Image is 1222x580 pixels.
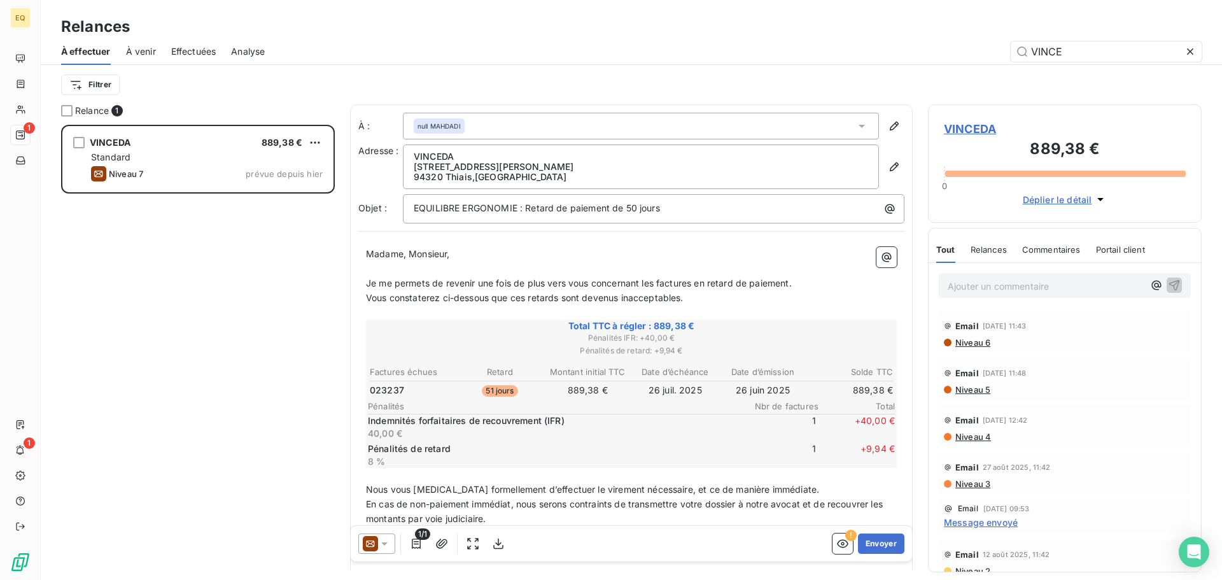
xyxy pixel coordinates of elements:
span: Relance [75,104,109,117]
span: Commentaires [1022,244,1081,255]
span: Nous vous [MEDICAL_DATA] formellement d’effectuer le virement nécessaire, et ce de manière immédi... [366,484,819,495]
span: Niveau 2 [954,566,990,576]
p: [STREET_ADDRESS][PERSON_NAME] [414,162,868,172]
span: En cas de non-paiement immédiat, nous serons contraints de transmettre votre dossier à notre avoc... [366,499,885,524]
span: 51 jours [482,385,517,397]
span: Email [955,462,979,472]
span: null MAHDADI [418,122,461,131]
span: 1 [740,442,816,468]
span: Email [958,505,978,513]
span: Standard [91,152,130,162]
span: 12 août 2025, 11:42 [983,551,1050,558]
label: À : [358,120,403,132]
span: 1/1 [415,528,430,540]
button: Déplier le détail [1019,192,1111,207]
p: Pénalités de retard [368,442,737,455]
span: Vous constaterez ci-dessous que ces retards sont devenus inacceptables. [366,292,684,303]
input: Rechercher [1011,41,1202,62]
div: Open Intercom Messenger [1179,537,1209,567]
p: 94320 Thiais , [GEOGRAPHIC_DATA] [414,172,868,182]
p: Indemnités forfaitaires de recouvrement (IFR) [368,414,737,427]
span: VINCEDA [90,137,130,148]
img: Logo LeanPay [10,552,31,572]
span: Email [955,368,979,378]
span: Email [955,321,979,331]
span: Je me permets de revenir une fois de plus vers vous concernant les factures en retard de paiement. [366,278,792,288]
span: Niveau 3 [954,479,990,489]
span: prévue depuis hier [246,169,323,179]
span: 1 [111,105,123,117]
span: Madame, Monsieur, [366,248,450,259]
span: Niveau 6 [954,337,990,348]
span: + 40,00 € [818,414,895,440]
span: Nbr de factures [742,401,818,411]
span: Objet : [358,202,387,213]
span: Pénalités IFR : + 40,00 € [368,332,895,344]
td: 889,38 € [807,383,894,397]
span: 023237 [370,384,404,397]
div: EQ [10,8,31,28]
span: Déplier le détail [1023,193,1092,206]
td: 26 juil. 2025 [632,383,719,397]
span: Total [818,401,895,411]
span: À venir [126,45,156,58]
p: 8 % [368,455,737,468]
div: grid [61,125,335,580]
span: Pénalités [368,401,742,411]
button: Envoyer [858,534,904,554]
h3: 889,38 € [944,138,1186,163]
span: 889,38 € [262,137,302,148]
th: Retard [457,365,544,379]
span: À effectuer [61,45,111,58]
span: Pénalités de retard : + 9,94 € [368,345,895,357]
span: [DATE] 09:53 [983,505,1030,513]
span: EQUILIBRE ERGONOMIE : Retard de paiement de 50 jours [414,202,660,213]
span: Email [955,415,979,425]
span: Relances [971,244,1007,255]
th: Montant initial TTC [544,365,631,379]
span: Effectuées [171,45,216,58]
th: Date d’échéance [632,365,719,379]
span: VINCEDA [944,120,1186,138]
td: 889,38 € [544,383,631,397]
span: 1 [740,414,816,440]
th: Factures échues [369,365,456,379]
span: 1 [24,122,35,134]
span: Niveau 7 [109,169,143,179]
span: [DATE] 12:42 [983,416,1028,424]
span: Message envoyé [944,516,1018,529]
button: Filtrer [61,74,120,95]
p: VINCEDA [414,152,868,162]
span: [DATE] 11:43 [983,322,1027,330]
th: Date d’émission [720,365,806,379]
span: Niveau 5 [954,385,990,395]
span: Niveau 4 [954,432,991,442]
span: + 9,94 € [818,442,895,468]
span: Email [955,549,979,560]
td: 26 juin 2025 [720,383,806,397]
span: 0 [942,181,947,191]
span: Total TTC à régler : 889,38 € [368,320,895,332]
p: 40,00 € [368,427,737,440]
th: Solde TTC [807,365,894,379]
span: Analyse [231,45,265,58]
span: Adresse : [358,145,398,156]
span: 1 [24,437,35,449]
span: 27 août 2025, 11:42 [983,463,1051,471]
span: [DATE] 11:48 [983,369,1027,377]
span: Tout [936,244,955,255]
span: Portail client [1096,244,1145,255]
h3: Relances [61,15,130,38]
